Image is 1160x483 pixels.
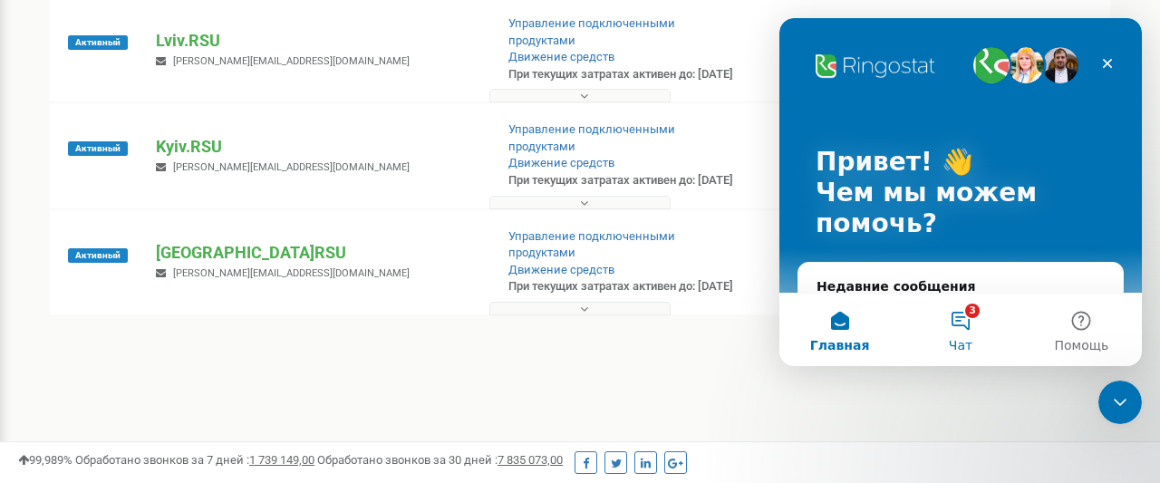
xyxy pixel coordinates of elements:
p: [GEOGRAPHIC_DATA]RSU [156,241,479,265]
a: Управление подключенными продуктами [508,16,675,47]
p: При текущих затратах активен до: [DATE] [508,66,744,83]
span: Активный [68,141,128,156]
p: При текущих затратах активен до: [DATE] [508,278,744,295]
a: Движение средств [508,263,614,276]
span: Баланс [922,16,961,30]
p: Lviv.RSU [156,29,479,53]
a: Управление подключенными продуктами [508,229,675,260]
span: 99,989% [18,453,72,467]
a: Движение средств [508,50,614,63]
span: [PERSON_NAME][EMAIL_ADDRESS][DOMAIN_NAME] [173,267,410,279]
span: Обработано звонков за 30 дней : [317,453,563,467]
span: [PERSON_NAME][EMAIL_ADDRESS][DOMAIN_NAME] [173,55,410,67]
span: Обработано звонков за 7 дней : [75,453,314,467]
p: Kyiv.RSU [156,135,479,159]
p: При текущих затратах активен до: [DATE] [508,172,744,189]
iframe: Intercom live chat [779,18,1142,366]
span: Активный [68,35,128,50]
iframe: Intercom live chat [1098,381,1142,424]
a: Движение средств [508,156,614,169]
u: 7 835 073,00 [498,453,563,467]
span: [PERSON_NAME][EMAIL_ADDRESS][DOMAIN_NAME] [173,161,410,173]
a: Управление подключенными продуктами [508,122,675,153]
span: Активный [68,248,128,263]
u: 1 739 149,00 [249,453,314,467]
